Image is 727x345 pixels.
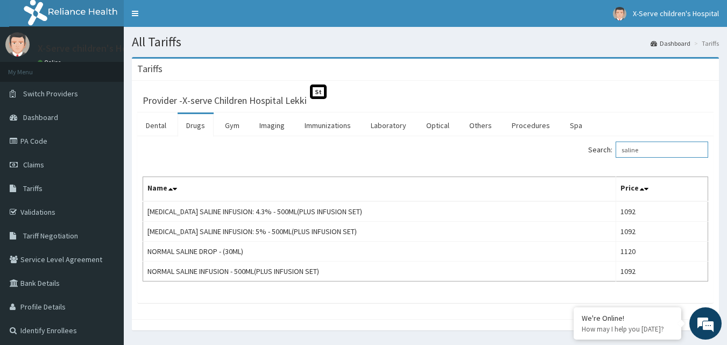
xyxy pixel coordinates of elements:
[143,96,307,105] h3: Provider - X-serve Children Hospital Lekki
[310,85,327,99] span: St
[38,44,151,53] p: X-Serve children's Hospital
[633,9,719,18] span: X-Serve children's Hospital
[143,242,616,262] td: NORMAL SALINE DROP - (30ML)
[177,5,202,31] div: Minimize live chat window
[5,230,205,268] textarea: Type your message and hit 'Enter'
[62,104,149,213] span: We're online!
[616,262,708,281] td: 1092
[137,114,175,137] a: Dental
[178,114,214,137] a: Drugs
[362,114,415,137] a: Laboratory
[616,201,708,222] td: 1092
[5,32,30,57] img: User Image
[23,89,78,98] span: Switch Providers
[137,64,163,74] h3: Tariffs
[296,114,359,137] a: Immunizations
[20,54,44,81] img: d_794563401_company_1708531726252_794563401
[143,262,616,281] td: NORMAL SALINE INFUSION - 500ML(PLUS INFUSION SET)
[38,59,63,66] a: Online
[216,114,248,137] a: Gym
[143,177,616,202] th: Name
[613,7,626,20] img: User Image
[616,222,708,242] td: 1092
[132,35,719,49] h1: All Tariffs
[143,201,616,222] td: [MEDICAL_DATA] SALINE INFUSION: 4.3% - 500ML(PLUS INFUSION SET)
[561,114,591,137] a: Spa
[251,114,293,137] a: Imaging
[461,114,500,137] a: Others
[651,39,690,48] a: Dashboard
[23,112,58,122] span: Dashboard
[23,231,78,241] span: Tariff Negotiation
[23,184,43,193] span: Tariffs
[616,177,708,202] th: Price
[691,39,719,48] li: Tariffs
[418,114,458,137] a: Optical
[503,114,559,137] a: Procedures
[23,160,44,170] span: Claims
[616,142,708,158] input: Search:
[588,142,708,158] label: Search:
[582,313,673,323] div: We're Online!
[56,60,181,74] div: Chat with us now
[616,242,708,262] td: 1120
[582,325,673,334] p: How may I help you today?
[143,222,616,242] td: [MEDICAL_DATA] SALINE INFUSION: 5% - 500ML(PLUS INFUSION SET)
